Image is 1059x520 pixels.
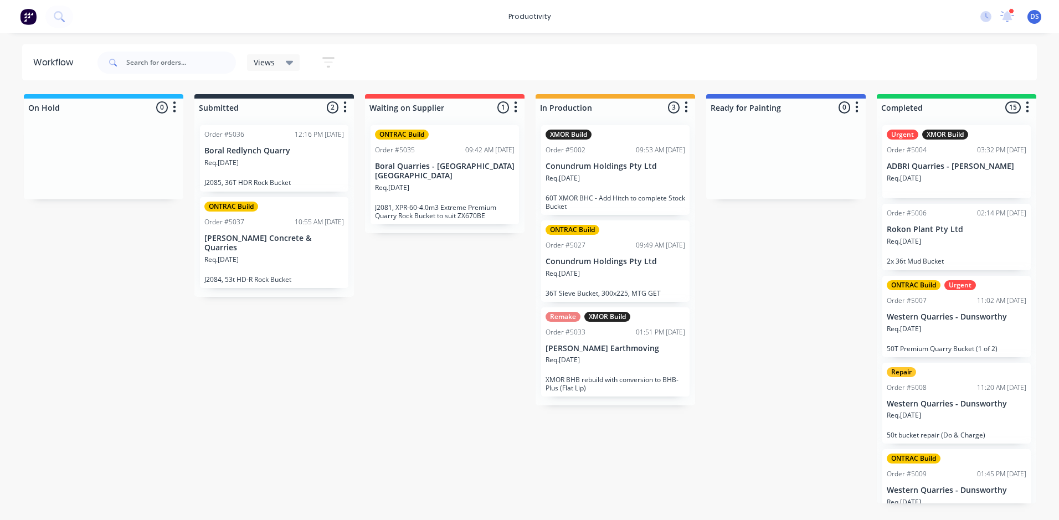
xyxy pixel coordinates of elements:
[887,431,1026,439] p: 50t bucket repair (Do & Charge)
[882,204,1031,270] div: Order #500602:14 PM [DATE]Rokon Plant Pty LtdReq.[DATE]2x 36t Mud Bucket
[204,275,344,284] p: J2084, 53t HD-R Rock Bucket
[204,146,344,156] p: Boral Redlynch Quarry
[887,130,918,140] div: Urgent
[882,276,1031,357] div: ONTRAC BuildUrgentOrder #500711:02 AM [DATE]Western Quarries - DunsworthyReq.[DATE]50T Premium Qu...
[636,240,685,250] div: 09:49 AM [DATE]
[922,130,968,140] div: XMOR Build
[503,8,557,25] div: productivity
[546,289,685,297] p: 36T Sieve Bucket, 300x225, MTG GET
[204,158,239,168] p: Req. [DATE]
[887,173,921,183] p: Req. [DATE]
[887,410,921,420] p: Req. [DATE]
[882,363,1031,444] div: RepairOrder #500811:20 AM [DATE]Western Quarries - DunsworthyReq.[DATE]50t bucket repair (Do & Ch...
[465,145,515,155] div: 09:42 AM [DATE]
[887,280,940,290] div: ONTRAC Build
[887,324,921,334] p: Req. [DATE]
[204,178,344,187] p: J2085, 36T HDR Rock Bucket
[546,225,599,235] div: ONTRAC Build
[977,296,1026,306] div: 11:02 AM [DATE]
[882,125,1031,198] div: UrgentXMOR BuildOrder #500403:32 PM [DATE]ADBRI Quarries - [PERSON_NAME]Req.[DATE]
[546,257,685,266] p: Conundrum Holdings Pty Ltd
[254,56,275,68] span: Views
[887,383,927,393] div: Order #5008
[20,8,37,25] img: Factory
[546,173,580,183] p: Req. [DATE]
[546,194,685,210] p: 60T XMOR BHC - Add Hitch to complete Stock Bucket
[546,145,585,155] div: Order #5002
[546,375,685,392] p: XMOR BHB rebuild with conversion to BHB-Plus (Flat Lip)
[204,217,244,227] div: Order #5037
[887,486,1026,495] p: Western Quarries - Dunsworthy
[541,220,690,302] div: ONTRAC BuildOrder #502709:49 AM [DATE]Conundrum Holdings Pty LtdReq.[DATE]36T Sieve Bucket, 300x2...
[977,208,1026,218] div: 02:14 PM [DATE]
[541,125,690,215] div: XMOR BuildOrder #500209:53 AM [DATE]Conundrum Holdings Pty LtdReq.[DATE]60T XMOR BHC - Add Hitch ...
[546,269,580,279] p: Req. [DATE]
[33,56,79,69] div: Workflow
[295,130,344,140] div: 12:16 PM [DATE]
[204,255,239,265] p: Req. [DATE]
[375,145,415,155] div: Order #5035
[295,217,344,227] div: 10:55 AM [DATE]
[887,454,940,464] div: ONTRAC Build
[887,225,1026,234] p: Rokon Plant Pty Ltd
[204,130,244,140] div: Order #5036
[200,125,348,192] div: Order #503612:16 PM [DATE]Boral Redlynch QuarryReq.[DATE]J2085, 36T HDR Rock Bucket
[546,130,592,140] div: XMOR Build
[584,312,630,322] div: XMOR Build
[375,183,409,193] p: Req. [DATE]
[636,327,685,337] div: 01:51 PM [DATE]
[887,257,1026,265] p: 2x 36t Mud Bucket
[546,327,585,337] div: Order #5033
[375,162,515,181] p: Boral Quarries - [GEOGRAPHIC_DATA] [GEOGRAPHIC_DATA]
[887,469,927,479] div: Order #5009
[546,240,585,250] div: Order #5027
[126,52,236,74] input: Search for orders...
[204,202,258,212] div: ONTRAC Build
[375,130,429,140] div: ONTRAC Build
[371,125,519,224] div: ONTRAC BuildOrder #503509:42 AM [DATE]Boral Quarries - [GEOGRAPHIC_DATA] [GEOGRAPHIC_DATA]Req.[DA...
[541,307,690,397] div: RemakeXMOR BuildOrder #503301:51 PM [DATE][PERSON_NAME] EarthmovingReq.[DATE]XMOR BHB rebuild wit...
[887,367,916,377] div: Repair
[887,236,921,246] p: Req. [DATE]
[887,312,1026,322] p: Western Quarries - Dunsworthy
[977,145,1026,155] div: 03:32 PM [DATE]
[546,355,580,365] p: Req. [DATE]
[977,383,1026,393] div: 11:20 AM [DATE]
[636,145,685,155] div: 09:53 AM [DATE]
[977,469,1026,479] div: 01:45 PM [DATE]
[200,197,348,288] div: ONTRAC BuildOrder #503710:55 AM [DATE][PERSON_NAME] Concrete & QuarriesReq.[DATE]J2084, 53t HD-R ...
[887,296,927,306] div: Order #5007
[1030,12,1039,22] span: DS
[546,162,685,171] p: Conundrum Holdings Pty Ltd
[944,280,976,290] div: Urgent
[887,162,1026,171] p: ADBRI Quarries - [PERSON_NAME]
[887,145,927,155] div: Order #5004
[546,312,580,322] div: Remake
[887,399,1026,409] p: Western Quarries - Dunsworthy
[204,234,344,253] p: [PERSON_NAME] Concrete & Quarries
[887,497,921,507] p: Req. [DATE]
[546,344,685,353] p: [PERSON_NAME] Earthmoving
[887,344,1026,353] p: 50T Premium Quarry Bucket (1 of 2)
[887,208,927,218] div: Order #5006
[375,203,515,220] p: J2081, XPR-60-4.0m3 Extreme Premium Quarry Rock Bucket to suit ZX670BE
